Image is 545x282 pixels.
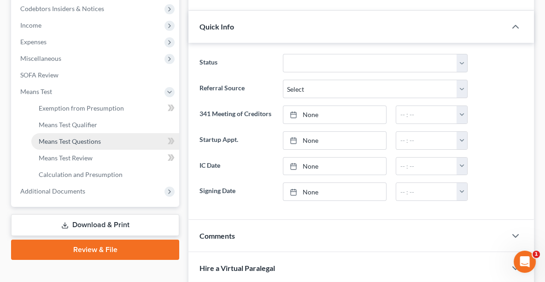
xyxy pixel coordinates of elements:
[396,158,457,175] input: -- : --
[199,264,275,272] span: Hire a Virtual Paralegal
[195,131,278,150] label: Startup Appt.
[39,104,124,112] span: Exemption from Presumption
[31,150,179,166] a: Means Test Review
[20,21,41,29] span: Income
[20,54,61,62] span: Miscellaneous
[20,187,85,195] span: Additional Documents
[20,88,52,95] span: Means Test
[283,183,387,200] a: None
[396,183,457,200] input: -- : --
[199,231,235,240] span: Comments
[199,22,234,31] span: Quick Info
[195,182,278,201] label: Signing Date
[195,106,278,124] label: 341 Meeting of Creditors
[11,240,179,260] a: Review & File
[396,106,457,123] input: -- : --
[195,80,278,98] label: Referral Source
[39,154,93,162] span: Means Test Review
[31,117,179,133] a: Means Test Qualifier
[195,157,278,176] label: IC Date
[195,54,278,72] label: Status
[13,67,179,83] a: SOFA Review
[396,132,457,149] input: -- : --
[39,170,123,178] span: Calculation and Presumption
[31,100,179,117] a: Exemption from Presumption
[11,214,179,236] a: Download & Print
[31,133,179,150] a: Means Test Questions
[31,166,179,183] a: Calculation and Presumption
[20,38,47,46] span: Expenses
[283,132,387,149] a: None
[20,71,59,79] span: SOFA Review
[514,251,536,273] iframe: Intercom live chat
[39,137,101,145] span: Means Test Questions
[39,121,97,129] span: Means Test Qualifier
[283,106,387,123] a: None
[283,158,387,175] a: None
[20,5,104,12] span: Codebtors Insiders & Notices
[533,251,540,258] span: 1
